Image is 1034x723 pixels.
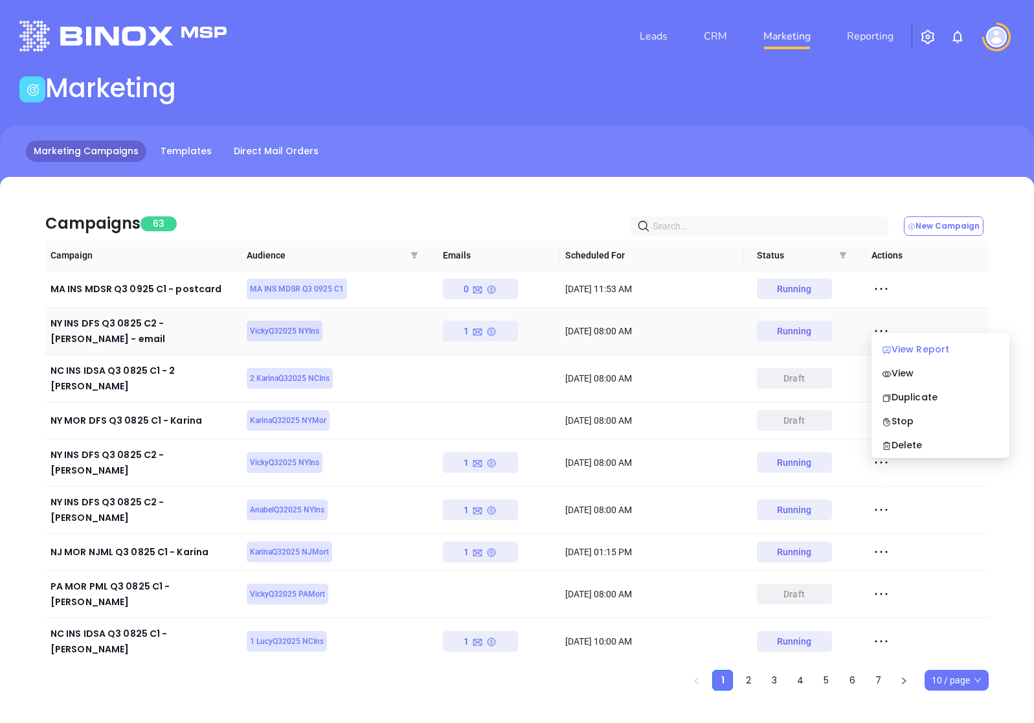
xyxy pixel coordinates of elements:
span: filter [410,251,418,259]
a: 7 [868,671,888,690]
img: user [986,27,1007,47]
span: AnabelQ32025 NYIns [250,503,324,517]
button: right [894,670,914,691]
th: Scheduled For [560,240,744,271]
button: New Campaign [904,216,983,236]
th: Actions [866,240,989,271]
span: KarinaQ32025 NYMor [250,413,326,428]
div: Running [777,452,812,473]
a: 2 [739,671,758,690]
li: 4 [790,670,811,691]
div: 1 [464,321,497,341]
span: filter [837,240,849,270]
div: [DATE] 01:15 PM [565,545,739,559]
a: 4 [791,671,810,690]
div: draft [783,584,805,604]
span: right [900,677,908,685]
th: Emails [438,240,560,271]
a: 3 [765,671,784,690]
a: Marketing [758,23,816,49]
img: iconNotification [950,29,965,45]
div: draft [783,368,805,389]
div: [DATE] 08:00 AM [565,413,739,428]
li: 3 [764,670,785,691]
div: NY MOR DFS Q3 0825 C1 - Karina [51,413,236,428]
span: 63 [140,216,177,231]
div: Campaigns [45,212,140,235]
div: NY INS DFS Q3 0825 C2 - [PERSON_NAME] [51,494,236,525]
a: 5 [816,671,836,690]
div: Page Size [925,670,989,691]
div: Running [777,321,812,341]
li: 6 [842,670,862,691]
div: [DATE] 08:00 AM [565,371,739,385]
div: NY INS DFS Q3 0825 C2 - [PERSON_NAME] [51,447,236,478]
a: Reporting [842,23,899,49]
img: logo [19,21,227,51]
div: View [882,366,999,380]
span: MA INS MDSR Q3 0925 C1 [250,282,344,296]
div: Stop [882,414,999,428]
div: 0 [464,279,497,299]
div: NY INS DFS Q3 0825 C2 - [PERSON_NAME] - email [51,316,236,347]
div: 1 [464,499,497,520]
div: [DATE] 11:53 AM [565,282,739,296]
div: Running [777,499,812,520]
span: filter [839,251,847,259]
div: PA MOR PML Q3 0825 C1 - [PERSON_NAME] [51,579,236,610]
li: Previous Page [686,670,707,691]
li: 5 [816,670,837,691]
a: Direct Mail Orders [226,141,326,162]
div: Delete [882,438,999,452]
h1: Marketing [45,73,176,104]
span: VickyQ32025 NYIns [250,455,319,470]
li: 7 [868,670,888,691]
a: 1 [713,671,732,690]
li: 1 [712,670,733,691]
div: 1 [464,452,497,473]
div: NC INS IDSA Q3 0825 C1 - 2 [PERSON_NAME] [51,363,236,394]
div: [DATE] 08:00 AM [565,503,739,517]
div: View Report [882,342,999,356]
div: [DATE] 08:00 AM [565,587,739,601]
a: Templates [153,141,219,162]
span: filter [408,240,421,270]
a: 6 [842,671,862,690]
span: VickyQ32025 NYIns [250,324,319,338]
span: Audience [247,248,433,262]
div: Running [777,631,812,652]
li: Next Page [894,670,914,691]
a: CRM [699,23,732,49]
input: Search… [653,219,871,233]
button: left [686,670,707,691]
th: Campaign [45,240,242,271]
div: MA INS MDSR Q3 0925 C1 - postcard [51,281,236,297]
span: KarinaQ32025 NJMort [250,545,329,559]
span: 1 LucyQ32025 NCIns [250,634,324,648]
div: Duplicate [882,390,999,404]
span: VickyQ32025 PAMort [250,587,325,601]
img: iconSetting [920,29,936,45]
div: 1 [464,542,497,562]
a: Leads [635,23,673,49]
div: [DATE] 10:00 AM [565,634,739,648]
div: draft [783,410,805,431]
div: Running [777,279,812,299]
div: 1 [464,631,497,652]
span: Status [757,248,861,262]
div: [DATE] 08:00 AM [565,324,739,338]
div: [DATE] 08:00 AM [565,455,739,470]
li: 2 [738,670,759,691]
div: Running [777,542,812,562]
div: NJ MOR NJML Q3 0825 C1 - Karina [51,544,236,560]
a: Marketing Campaigns [26,141,146,162]
span: 10 / page [932,671,982,690]
span: 2 KarinaQ32025 NCIns [250,371,330,385]
div: NC INS IDSA Q3 0825 C1 - [PERSON_NAME] [51,626,236,657]
span: left [693,677,701,685]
